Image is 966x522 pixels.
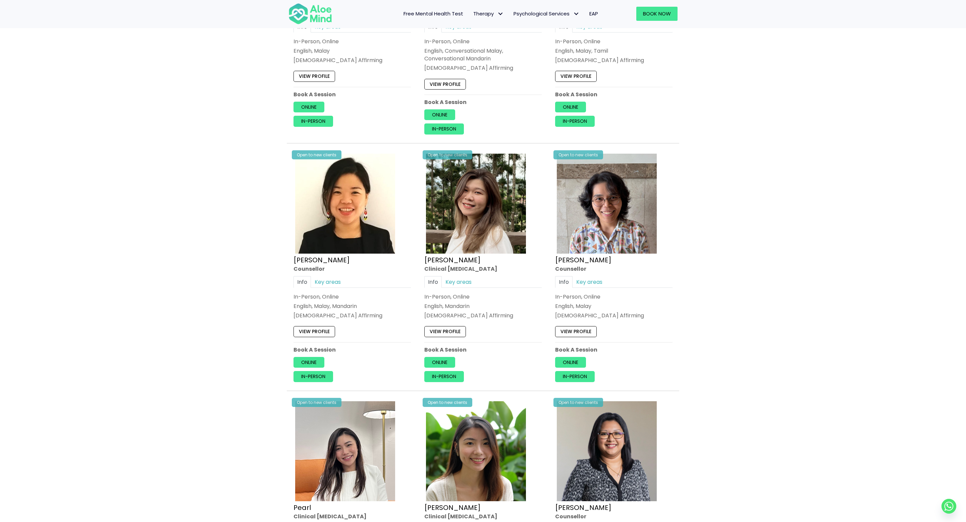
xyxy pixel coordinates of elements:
div: Open to new clients [292,398,341,407]
a: EAP [584,7,603,21]
div: [DEMOGRAPHIC_DATA] Affirming [424,312,542,319]
a: [PERSON_NAME] [293,255,350,265]
p: English, Conversational Malay, Conversational Mandarin [424,47,542,63]
div: In-Person, Online [424,38,542,45]
img: Karen Counsellor [295,154,395,254]
a: [PERSON_NAME] [424,503,481,512]
a: In-person [555,371,595,382]
div: [DEMOGRAPHIC_DATA] Affirming [424,64,542,72]
div: Counsellor [293,265,411,273]
span: Psychological Services: submenu [571,9,581,19]
a: In-person [293,371,333,382]
div: Clinical [MEDICAL_DATA] [293,512,411,520]
p: English, Malay, Tamil [555,47,673,55]
a: Online [555,357,586,368]
div: Open to new clients [292,150,341,159]
p: English, Malay, Mandarin [293,302,411,310]
div: Clinical [MEDICAL_DATA] [424,265,542,273]
div: Open to new clients [553,398,603,407]
img: Peggy Clin Psych [426,401,526,501]
div: [DEMOGRAPHIC_DATA] Affirming [293,57,411,64]
div: In-Person, Online [293,293,411,301]
a: Free Mental Health Test [398,7,468,21]
a: View profile [555,71,597,82]
a: View profile [424,79,466,90]
div: Clinical [MEDICAL_DATA] [424,512,542,520]
p: Book A Session [555,91,673,98]
a: Online [424,357,455,368]
a: Key areas [573,276,606,288]
img: Pearl photo [295,401,395,501]
div: Counsellor [555,512,673,520]
p: English, Mandarin [424,302,542,310]
a: View profile [293,71,335,82]
p: Book A Session [424,346,542,354]
div: Open to new clients [423,398,472,407]
div: Open to new clients [423,150,472,159]
img: zafeera counsellor [557,154,657,254]
a: Psychological ServicesPsychological Services: submenu [508,7,584,21]
a: [PERSON_NAME] [424,255,481,265]
p: Book A Session [555,346,673,354]
a: [PERSON_NAME] [555,503,611,512]
div: In-Person, Online [555,293,673,301]
a: In-person [555,116,595,127]
span: Therapy: submenu [495,9,505,19]
a: Book Now [636,7,678,21]
img: Aloe mind Logo [288,3,332,25]
div: In-Person, Online [555,38,673,45]
span: EAP [589,10,598,17]
a: View profile [424,326,466,337]
a: Whatsapp [942,499,956,514]
p: Book A Session [293,91,411,98]
a: Info [424,276,442,288]
nav: Menu [341,7,603,21]
img: Sabrina [557,401,657,501]
a: [PERSON_NAME] [555,255,611,265]
a: In-person [424,371,464,382]
span: Book Now [643,10,671,17]
a: View profile [555,326,597,337]
a: View profile [293,326,335,337]
p: Book A Session [293,346,411,354]
span: Free Mental Health Test [404,10,463,17]
a: Online [293,357,324,368]
div: In-Person, Online [293,38,411,45]
span: Psychological Services [514,10,579,17]
div: Counsellor [555,265,673,273]
a: Online [293,102,324,112]
a: In-person [293,116,333,127]
div: [DEMOGRAPHIC_DATA] Affirming [555,312,673,319]
a: In-person [424,124,464,135]
a: Info [293,276,311,288]
p: English, Malay [555,302,673,310]
span: Therapy [473,10,503,17]
a: Key areas [311,276,344,288]
p: English, Malay [293,47,411,55]
a: Pearl [293,503,311,512]
div: Open to new clients [553,150,603,159]
div: [DEMOGRAPHIC_DATA] Affirming [293,312,411,319]
a: Online [555,102,586,112]
div: [DEMOGRAPHIC_DATA] Affirming [555,57,673,64]
p: Book A Session [424,98,542,106]
a: TherapyTherapy: submenu [468,7,508,21]
div: In-Person, Online [424,293,542,301]
a: Key areas [442,276,475,288]
img: Kelly Clinical Psychologist [426,154,526,254]
a: Info [555,276,573,288]
a: Online [424,110,455,120]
